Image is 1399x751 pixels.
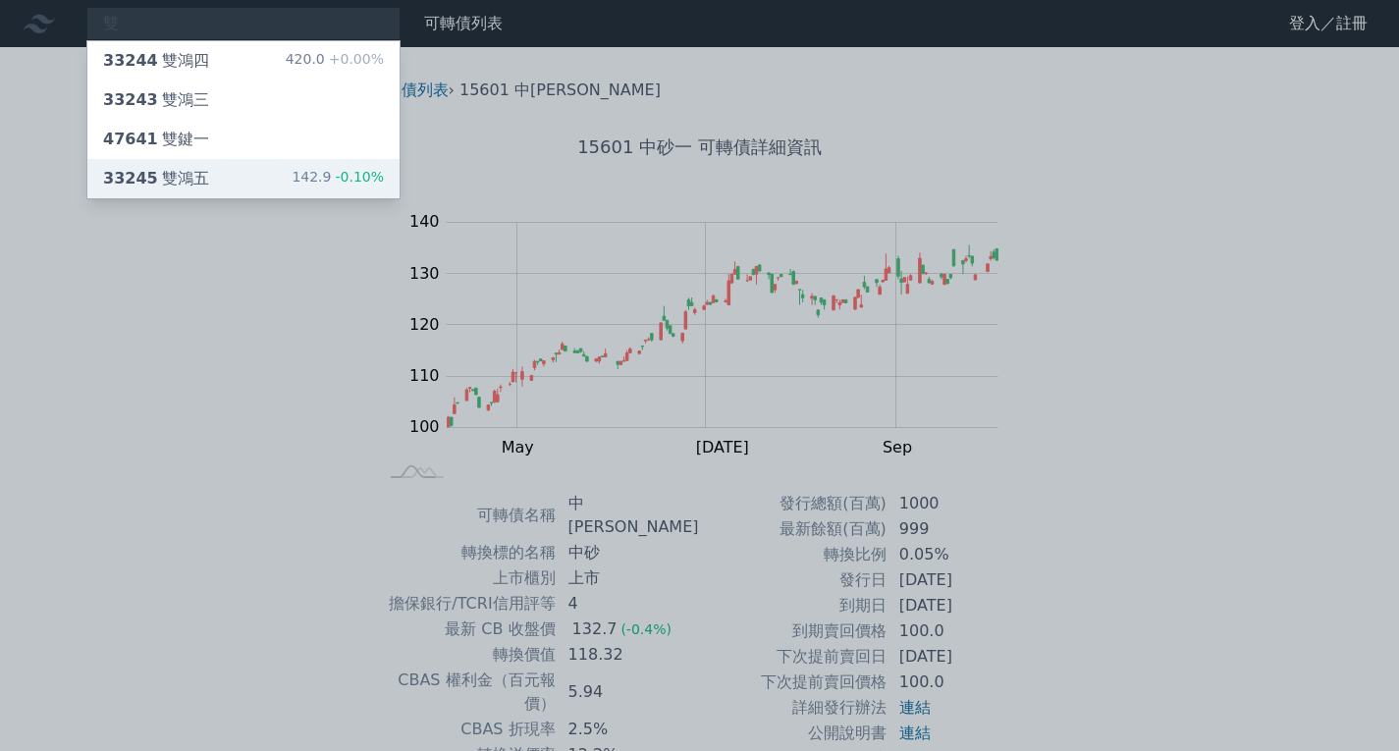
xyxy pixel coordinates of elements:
[103,49,209,73] div: 雙鴻四
[103,169,158,188] span: 33245
[87,120,400,159] a: 47641雙鍵一
[103,90,158,109] span: 33243
[87,80,400,120] a: 33243雙鴻三
[103,51,158,70] span: 33244
[103,88,209,112] div: 雙鴻三
[103,130,158,148] span: 47641
[286,49,384,73] div: 420.0
[103,167,209,190] div: 雙鴻五
[87,41,400,80] a: 33244雙鴻四 420.0+0.00%
[103,128,209,151] div: 雙鍵一
[87,159,400,198] a: 33245雙鴻五 142.9-0.10%
[325,51,384,67] span: +0.00%
[292,167,384,190] div: 142.9
[331,169,384,185] span: -0.10%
